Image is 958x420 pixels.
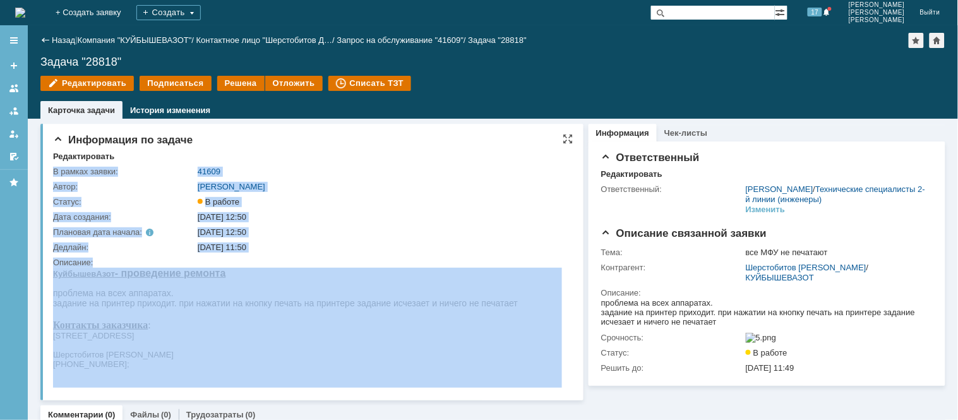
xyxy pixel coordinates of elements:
div: (0) [105,410,116,419]
a: Запрос на обслуживание "41609" [337,35,464,45]
div: / [78,35,196,45]
div: Дедлайн: [53,243,195,253]
span: [PERSON_NAME] [849,9,905,16]
div: / [746,184,927,205]
a: Шерстобитов [PERSON_NAME] [746,263,866,272]
div: [DATE] 12:50 [198,212,566,222]
a: Перейти на домашнюю страницу [15,8,25,18]
span: Информация по задаче [53,134,193,146]
div: Описание: [53,258,568,268]
div: Контрагент: [601,263,743,273]
a: Назад [52,35,75,45]
a: Заявки на командах [4,78,24,99]
span: Описание связанной заявки [601,227,767,239]
div: Создать [136,5,201,20]
a: Чек-листы [664,128,707,138]
div: / [746,263,927,283]
div: [DATE] 12:50 [198,227,566,237]
a: Мои согласования [4,147,24,167]
div: Плановая дата начала: [53,227,180,237]
div: Добавить в избранное [909,33,924,48]
div: Срочность: [601,333,743,343]
div: (0) [161,410,171,419]
span: В работе [198,197,239,207]
a: Карточка задачи [48,105,115,115]
span: [DATE] 11:49 [746,363,794,373]
img: logo [15,8,25,18]
span: [PERSON_NAME] [849,16,905,24]
a: Трудозатраты [186,410,244,419]
div: В рамках заявки: [53,167,195,177]
div: Редактировать [601,169,662,179]
div: Статус: [53,197,195,207]
span: [PERSON_NAME] [849,1,905,9]
span: Расширенный поиск [775,6,787,18]
div: Тема: [601,248,743,258]
div: Задача "28818" [468,35,527,45]
div: / [337,35,469,45]
div: / [196,35,337,45]
a: [PERSON_NAME] [198,182,265,191]
a: Создать заявку [4,56,24,76]
a: 41609 [198,167,220,176]
div: Редактировать [53,152,114,162]
div: | [75,35,77,44]
a: Компания "КУЙБЫШЕВАЗОТ" [78,35,192,45]
span: 17 [808,8,822,16]
div: (0) [246,410,256,419]
div: Автор: [53,182,195,192]
a: [PERSON_NAME] [746,184,813,194]
span: Ответственный [601,152,700,164]
div: все МФУ не печатают [746,248,927,258]
div: Изменить [746,205,786,215]
div: Описание: [601,288,930,298]
div: На всю страницу [563,134,573,144]
a: Заявки в моей ответственности [4,101,24,121]
div: [DATE] 11:50 [198,243,566,253]
div: Дата создания: [53,212,195,222]
a: Файлы [130,410,159,419]
div: Статус: [601,348,743,358]
a: Комментарии [48,410,104,419]
img: 5.png [746,333,777,343]
div: Задача "28818" [40,56,945,68]
a: История изменения [130,105,210,115]
a: Информация [596,128,649,138]
a: Контактное лицо "Шерстобитов Д… [196,35,333,45]
a: Технические специалисты 2-й линии (инженеры) [746,184,925,204]
a: КУЙБЫШЕВАЗОТ [746,273,814,282]
span: В работе [746,348,787,357]
a: Мои заявки [4,124,24,144]
div: Сделать домашней страницей [930,33,945,48]
div: Решить до: [601,363,743,373]
div: Ответственный: [601,184,743,195]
